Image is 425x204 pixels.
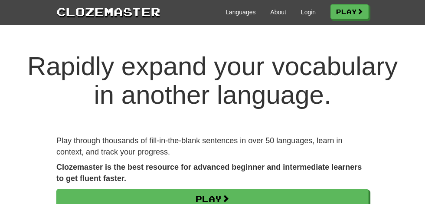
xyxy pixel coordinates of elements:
a: Login [301,8,316,16]
a: Play [330,4,369,19]
strong: Clozemaster is the best resource for advanced beginner and intermediate learners to get fluent fa... [56,163,362,183]
a: About [270,8,286,16]
a: Clozemaster [56,3,160,20]
a: Languages [226,8,255,16]
p: Play through thousands of fill-in-the-blank sentences in over 50 languages, learn in context, and... [56,135,369,158]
